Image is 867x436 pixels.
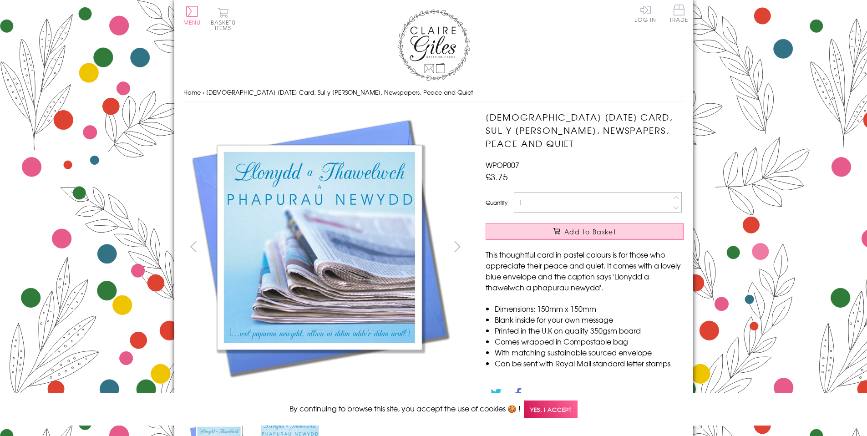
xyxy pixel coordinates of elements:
[447,236,467,257] button: next
[486,249,684,293] p: This thoughtful card in pastel colours is for those who appreciate their peace and quiet. It come...
[634,5,656,22] a: Log In
[495,336,684,347] li: Comes wrapped in Compostable bag
[183,88,201,96] a: Home
[211,7,236,30] button: Basket0 items
[183,18,201,26] span: Menu
[486,111,684,150] h1: [DEMOGRAPHIC_DATA] [DATE] Card, Sul y [PERSON_NAME], Newspapers, Peace and Quiet
[495,358,684,369] li: Can be sent with Royal Mail standard letter stamps
[183,83,684,102] nav: breadcrumbs
[183,6,201,25] button: Menu
[495,303,684,314] li: Dimensions: 150mm x 150mm
[397,9,470,81] img: Claire Giles Greetings Cards
[495,325,684,336] li: Printed in the U.K on quality 350gsm board
[183,111,456,384] img: Welsh Father's Day Card, Sul y Tadau Hapus, Newspapers, Peace and Quiet
[215,18,236,32] span: 0 items
[486,198,507,207] label: Quantity
[486,223,684,240] button: Add to Basket
[486,159,519,170] span: WPOP007
[564,227,616,236] span: Add to Basket
[669,5,689,24] a: Trade
[183,236,204,257] button: prev
[669,5,689,22] span: Trade
[524,401,578,418] span: Yes, I accept
[495,347,684,358] li: With matching sustainable sourced envelope
[486,170,508,183] span: £3.75
[206,88,473,96] span: [DEMOGRAPHIC_DATA] [DATE] Card, Sul y [PERSON_NAME], Newspapers, Peace and Quiet
[203,88,204,96] span: ›
[495,314,684,325] li: Blank inside for your own message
